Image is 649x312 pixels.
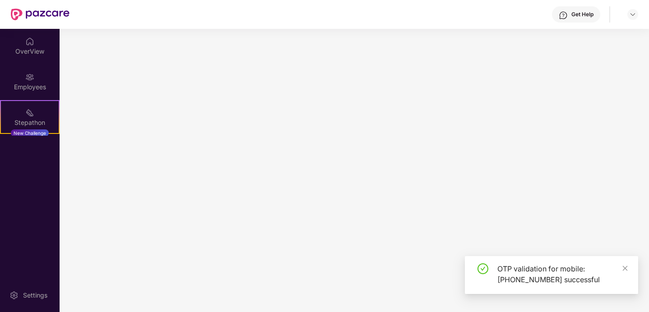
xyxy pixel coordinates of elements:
[25,37,34,46] img: svg+xml;base64,PHN2ZyBpZD0iSG9tZSIgeG1sbnM9Imh0dHA6Ly93d3cudzMub3JnLzIwMDAvc3ZnIiB3aWR0aD0iMjAiIG...
[20,291,50,300] div: Settings
[497,263,627,285] div: OTP validation for mobile: [PHONE_NUMBER] successful
[559,11,568,20] img: svg+xml;base64,PHN2ZyBpZD0iSGVscC0zMngzMiIgeG1sbnM9Imh0dHA6Ly93d3cudzMub3JnLzIwMDAvc3ZnIiB3aWR0aD...
[9,291,19,300] img: svg+xml;base64,PHN2ZyBpZD0iU2V0dGluZy0yMHgyMCIgeG1sbnM9Imh0dHA6Ly93d3cudzMub3JnLzIwMDAvc3ZnIiB3aW...
[622,265,628,271] span: close
[11,9,70,20] img: New Pazcare Logo
[571,11,593,18] div: Get Help
[629,11,636,18] img: svg+xml;base64,PHN2ZyBpZD0iRHJvcGRvd24tMzJ4MzIiIHhtbG5zPSJodHRwOi8vd3d3LnczLm9yZy8yMDAwL3N2ZyIgd2...
[477,263,488,274] span: check-circle
[1,118,59,127] div: Stepathon
[25,73,34,82] img: svg+xml;base64,PHN2ZyBpZD0iRW1wbG95ZWVzIiB4bWxucz0iaHR0cDovL3d3dy53My5vcmcvMjAwMC9zdmciIHdpZHRoPS...
[25,108,34,117] img: svg+xml;base64,PHN2ZyB4bWxucz0iaHR0cDovL3d3dy53My5vcmcvMjAwMC9zdmciIHdpZHRoPSIyMSIgaGVpZ2h0PSIyMC...
[11,129,49,137] div: New Challenge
